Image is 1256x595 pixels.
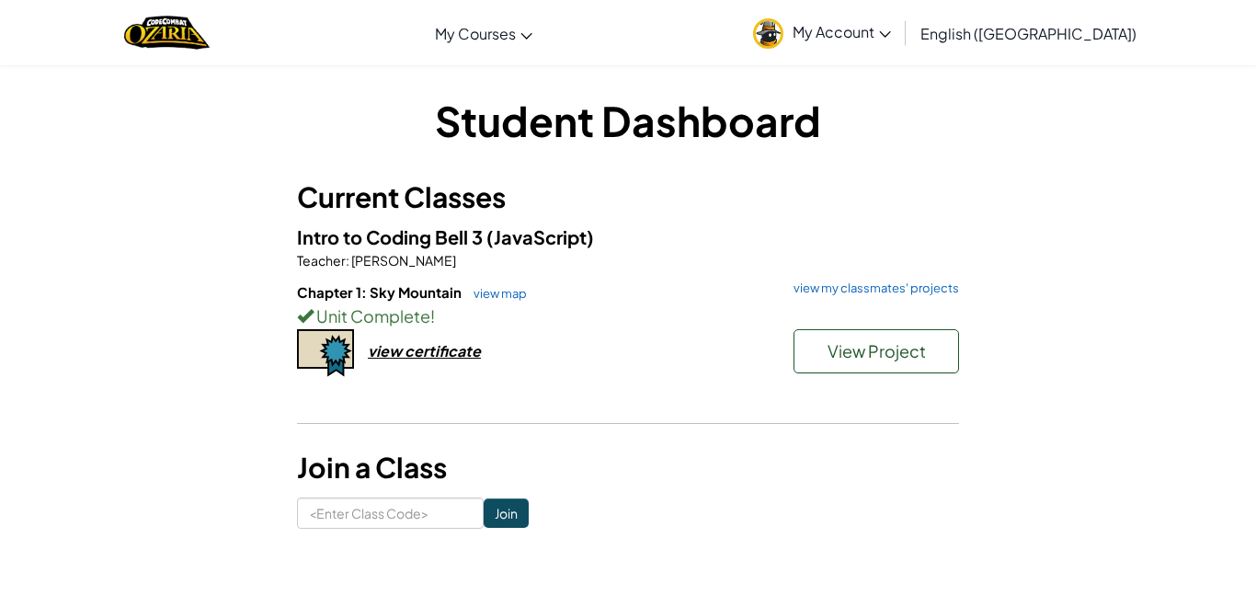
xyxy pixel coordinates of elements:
input: Join [484,498,529,528]
span: Chapter 1: Sky Mountain [297,283,464,301]
img: avatar [753,18,783,49]
span: [PERSON_NAME] [349,252,456,269]
span: My Account [793,22,891,41]
img: certificate-icon.png [297,329,354,377]
span: My Courses [435,24,516,43]
img: Home [124,14,210,51]
span: ! [430,305,435,326]
a: view certificate [297,341,481,360]
div: view certificate [368,341,481,360]
a: view map [464,286,527,301]
span: : [346,252,349,269]
h3: Current Classes [297,177,959,218]
a: My Account [744,4,900,62]
a: My Courses [426,8,542,58]
span: View Project [828,340,926,361]
span: (JavaScript) [486,225,594,248]
input: <Enter Class Code> [297,498,484,529]
button: View Project [794,329,959,373]
h3: Join a Class [297,447,959,488]
span: Teacher [297,252,346,269]
span: English ([GEOGRAPHIC_DATA]) [920,24,1136,43]
a: Ozaria by CodeCombat logo [124,14,210,51]
span: Intro to Coding Bell 3 [297,225,486,248]
a: English ([GEOGRAPHIC_DATA]) [911,8,1146,58]
span: Unit Complete [314,305,430,326]
h1: Student Dashboard [297,92,959,149]
a: view my classmates' projects [784,282,959,294]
